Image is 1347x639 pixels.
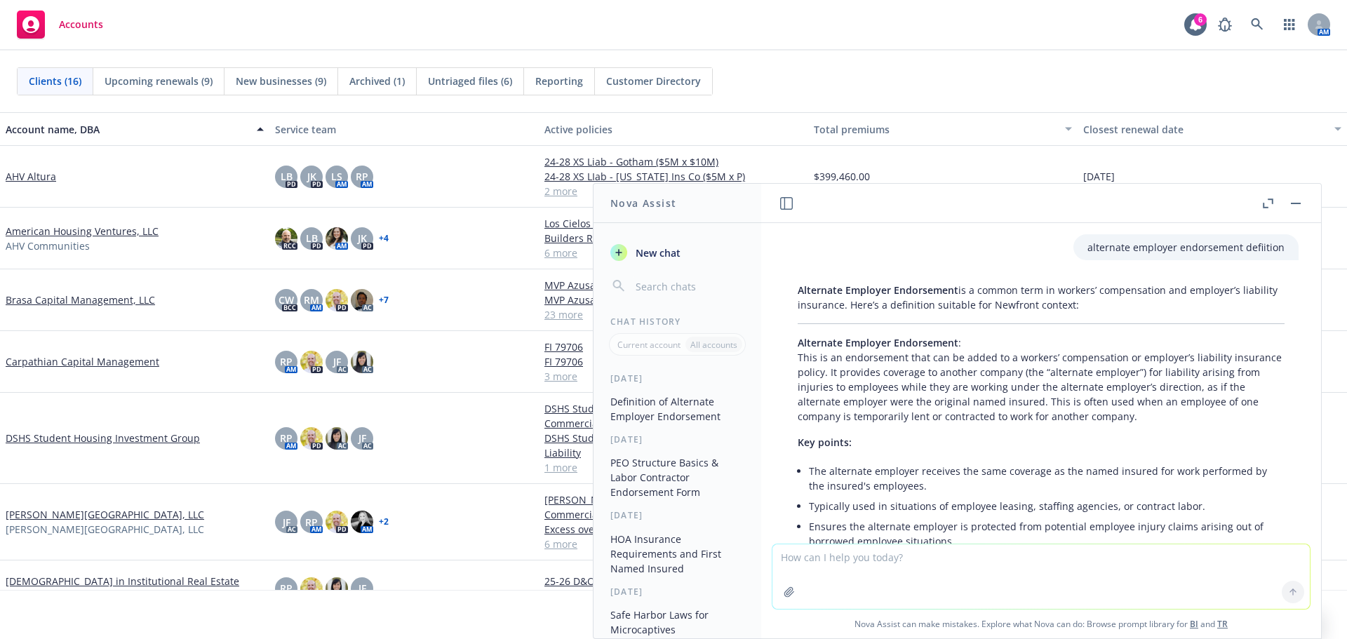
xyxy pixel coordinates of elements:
[544,169,803,184] a: 24-28 XS LIab - [US_STATE] Ins Co ($5M x P)
[633,276,744,296] input: Search chats
[351,511,373,533] img: photo
[326,427,348,450] img: photo
[1087,240,1285,255] p: alternate employer endorsement defiition
[280,431,293,445] span: RP
[617,339,681,351] p: Current account
[6,431,200,445] a: DSHS Student Housing Investment Group
[808,112,1078,146] button: Total premiums
[544,460,803,475] a: 1 more
[539,112,808,146] button: Active policies
[59,19,103,30] span: Accounts
[610,196,676,210] h1: Nova Assist
[544,245,803,260] a: 6 more
[633,245,681,260] span: New chat
[544,431,803,460] a: DSHS Student Housing Investment Group - Excess Liability
[275,227,297,250] img: photo
[105,74,213,88] span: Upcoming renewals (9)
[358,581,366,596] span: JF
[356,169,368,184] span: RP
[6,224,159,238] a: American Housing Ventures, LLC
[326,289,348,311] img: photo
[605,527,750,580] button: HOA Insurance Requirements and First Named Insured
[279,292,294,307] span: CW
[6,122,248,137] div: Account name, DBA
[798,336,958,349] span: Alternate Employer Endorsement
[6,354,159,369] a: Carpathian Capital Management
[280,581,293,596] span: RP
[11,5,109,44] a: Accounts
[6,507,204,522] a: [PERSON_NAME][GEOGRAPHIC_DATA], LLC
[29,74,81,88] span: Clients (16)
[690,339,737,351] p: All accounts
[535,74,583,88] span: Reporting
[1275,11,1304,39] a: Switch app
[594,433,761,445] div: [DATE]
[544,122,803,137] div: Active policies
[333,354,341,369] span: JF
[544,231,803,245] a: Builders Risk
[236,74,326,88] span: New businesses (9)
[814,169,870,184] span: $399,460.00
[358,431,366,445] span: JF
[379,518,389,526] a: + 2
[544,522,803,537] a: Excess over GL, Hired/Non-owned Auto, Auto Liability
[767,610,1315,638] span: Nova Assist can make mistakes. Explore what Nova can do: Browse prompt library for and
[544,307,803,322] a: 23 more
[6,522,204,537] span: [PERSON_NAME][GEOGRAPHIC_DATA], LLC
[544,184,803,199] a: 2 more
[331,169,342,184] span: LS
[6,169,56,184] a: AHV Altura
[6,574,264,603] a: [DEMOGRAPHIC_DATA] in Institutional Real Estate (FIIRE)
[300,427,323,450] img: photo
[798,283,958,297] span: Alternate Employer Endorsement
[809,496,1285,516] li: Typically used in situations of employee leasing, staffing agencies, or contract labor.
[594,372,761,384] div: [DATE]
[605,240,750,265] button: New chat
[326,227,348,250] img: photo
[798,283,1285,312] p: is a common term in workers’ compensation and employer’s liability insurance. Here’s a definition...
[544,278,803,292] a: MVP Azusa Foothill LLC | Excess $1M x $5M
[1243,11,1271,39] a: Search
[814,122,1057,137] div: Total premiums
[594,509,761,521] div: [DATE]
[544,339,803,354] a: FI 79706
[544,154,803,169] a: 24-28 XS Liab - Gotham ($5M x $10M)
[1211,11,1239,39] a: Report a Bug
[798,335,1285,424] p: : This is an endorsement that can be added to a workers’ compensation or employer’s liability ins...
[358,231,367,245] span: JK
[1078,112,1347,146] button: Closest renewal date
[326,511,348,533] img: photo
[1083,169,1115,184] span: [DATE]
[544,401,803,431] a: DSHS Student Housing Investment Group - Commercial Property
[6,292,155,307] a: Brasa Capital Management, LLC
[281,169,293,184] span: LB
[544,216,803,231] a: Los Cielos Builders Risk
[300,577,323,600] img: photo
[379,234,389,243] a: + 4
[6,238,90,253] span: AHV Communities
[326,577,348,600] img: photo
[605,451,750,504] button: PEO Structure Basics & Labor Contractor Endorsement Form
[544,292,803,307] a: MVP Azusa Foothill LLC
[605,390,750,428] button: Definition of Alternate Employer Endorsement
[544,369,803,384] a: 3 more
[280,354,293,369] span: RP
[283,515,290,530] span: JF
[809,461,1285,496] li: The alternate employer receives the same coverage as the named insured for work performed by the ...
[1217,618,1228,630] a: TR
[428,74,512,88] span: Untriaged files (6)
[306,231,318,245] span: LB
[1083,122,1326,137] div: Closest renewal date
[594,586,761,598] div: [DATE]
[544,537,803,551] a: 6 more
[304,292,319,307] span: RM
[300,351,323,373] img: photo
[351,289,373,311] img: photo
[1194,13,1207,26] div: 6
[351,351,373,373] img: photo
[798,436,852,449] span: Key points:
[349,74,405,88] span: Archived (1)
[379,296,389,304] a: + 7
[544,588,803,603] a: 25-26 GL - NIAC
